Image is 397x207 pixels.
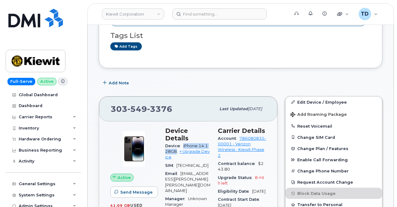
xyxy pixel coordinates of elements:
[109,80,129,86] span: Add Note
[165,143,183,148] span: Device
[117,175,131,181] span: Active
[218,197,262,202] span: Contract Start Date
[102,8,164,20] a: Kiewit Corporation
[165,127,210,142] h3: Device Details
[285,143,382,154] button: Change Plan / Features
[218,161,258,166] span: Contract balance
[218,175,255,180] span: Upgrade Status
[176,163,208,168] span: [TECHNICAL_ID]
[297,146,348,151] span: Change Plan / Features
[165,163,176,168] span: SIM
[285,154,382,165] button: Enable Call Forwarding
[248,106,262,111] span: [DATE]
[361,10,369,18] span: TD
[285,176,382,188] button: Request Account Change
[218,175,264,186] span: 8 mth left
[297,158,348,162] span: Enable Call Forwarding
[285,120,382,132] button: Reset Voicemail
[127,104,147,114] span: 549
[218,189,252,194] span: Eligibility Date
[218,136,266,158] a: 786080835-00001 - Verizon Wireless - Kiewit Phase 2
[333,8,353,20] div: Quicklinks
[147,104,172,114] span: 3376
[354,8,382,20] div: Tauriq Dixon
[285,188,382,199] button: Block Data Usage
[285,108,382,120] button: Add Roaming Package
[252,189,265,194] span: [DATE]
[120,189,153,195] span: Send Message
[219,106,248,111] span: Last updated
[165,196,188,201] span: Manager
[99,78,134,89] button: Add Note
[110,32,371,40] h3: Tags List
[370,180,392,202] iframe: Messenger Launcher
[110,186,158,198] button: Send Message
[285,165,382,176] button: Change Phone Number
[165,149,210,159] a: + Upgrade Device
[290,112,347,118] span: Add Roaming Package
[111,104,172,114] span: 303
[285,96,382,108] a: Edit Device / Employee
[165,143,208,154] span: iPhone 14 128GB
[165,171,180,176] span: Email
[218,136,239,141] span: Account
[115,130,153,167] img: image20231002-3703462-njx0qo.jpeg
[218,127,266,134] h3: Carrier Details
[110,42,142,50] a: Add tags
[172,8,267,20] input: Find something...
[165,171,210,193] span: [EMAIL_ADDRESS][PERSON_NAME][PERSON_NAME][DOMAIN_NAME]
[285,132,382,143] button: Change SIM Card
